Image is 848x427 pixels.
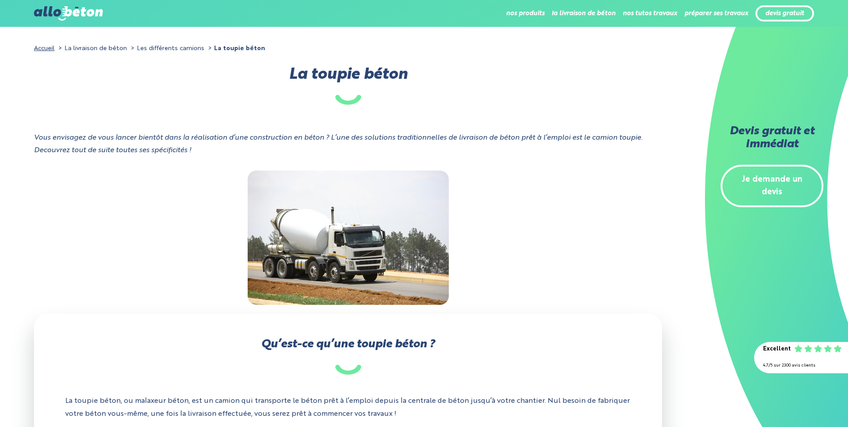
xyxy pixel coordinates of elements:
img: allobéton [34,6,103,21]
i: Vous envisagez de vous lancer bientôt dans la réalisation d’une construction en béton ? L’une des... [34,134,642,154]
h2: Devis gratuit et immédiat [721,125,823,151]
li: La toupie béton [206,42,265,55]
a: Accueil [34,45,55,51]
h1: La toupie béton [34,68,662,105]
li: la livraison de béton [552,3,616,24]
li: La livraison de béton [56,42,127,55]
h2: Qu’est-ce qu’une toupie béton ? [65,338,631,375]
img: toupie [248,171,449,305]
a: devis gratuit [765,10,804,17]
li: Les différents camions [129,42,204,55]
li: préparer ses travaux [684,3,748,24]
li: nos tutos travaux [623,3,677,24]
div: 4.7/5 sur 2300 avis clients [763,359,839,372]
li: nos produits [506,3,544,24]
div: Excellent [763,343,791,356]
a: Je demande un devis [721,165,823,208]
